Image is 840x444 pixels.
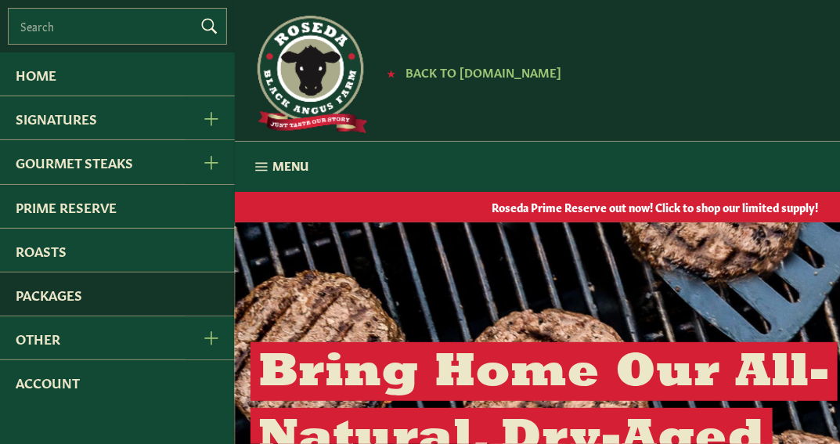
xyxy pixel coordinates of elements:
[406,63,561,80] span: Back to [DOMAIN_NAME]
[251,16,368,133] img: Roseda Beef
[272,157,308,174] span: Menu
[235,142,324,192] button: Menu
[186,316,235,359] button: Other Menu
[8,8,227,45] input: Search
[186,96,235,139] button: Signatures Menu
[186,140,235,183] button: Gourmet Steaks Menu
[379,67,561,79] a: ★ Back to [DOMAIN_NAME]
[387,67,395,79] span: ★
